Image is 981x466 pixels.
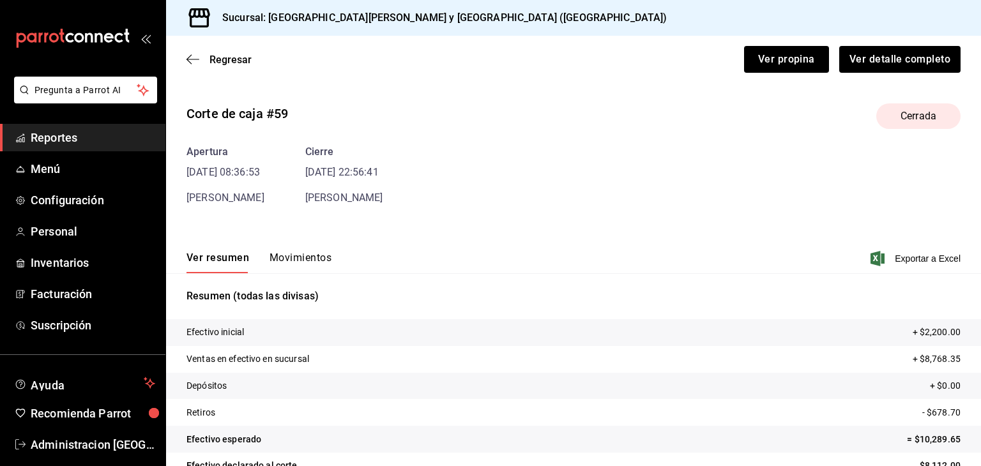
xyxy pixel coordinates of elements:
p: Resumen (todas las divisas) [186,289,961,304]
a: Pregunta a Parrot AI [9,93,157,106]
time: [DATE] 08:36:53 [186,165,264,180]
span: Configuración [31,192,155,209]
span: Suscripción [31,317,155,334]
p: = $10,289.65 [907,433,961,446]
button: Regresar [186,54,252,66]
p: + $0.00 [930,379,961,393]
button: Exportar a Excel [873,251,961,266]
div: Cierre [305,144,383,160]
span: Cerrada [893,109,944,124]
time: [DATE] 22:56:41 [305,165,383,180]
p: + $8,768.35 [913,352,961,366]
span: Facturación [31,285,155,303]
p: Retiros [186,406,215,419]
button: Movimientos [270,252,331,273]
p: Ventas en efectivo en sucursal [186,352,309,366]
p: Efectivo esperado [186,433,261,446]
div: navigation tabs [186,252,331,273]
p: + $2,200.00 [913,326,961,339]
button: Ver detalle completo [839,46,961,73]
span: Ayuda [31,375,139,391]
span: Recomienda Parrot [31,405,155,422]
span: Pregunta a Parrot AI [34,84,137,97]
button: Pregunta a Parrot AI [14,77,157,103]
div: Corte de caja #59 [186,104,288,123]
span: Regresar [209,54,252,66]
p: - $678.70 [922,406,961,419]
div: Apertura [186,144,264,160]
span: Reportes [31,129,155,146]
button: Ver resumen [186,252,249,273]
span: [PERSON_NAME] [186,192,264,204]
button: Ver propina [744,46,829,73]
span: Personal [31,223,155,240]
p: Efectivo inicial [186,326,244,339]
h3: Sucursal: [GEOGRAPHIC_DATA][PERSON_NAME] y [GEOGRAPHIC_DATA] ([GEOGRAPHIC_DATA]) [212,10,667,26]
button: open_drawer_menu [141,33,151,43]
span: Menú [31,160,155,177]
p: Depósitos [186,379,227,393]
span: [PERSON_NAME] [305,192,383,204]
span: Administracion [GEOGRAPHIC_DATA][PERSON_NAME] [31,436,155,453]
span: Inventarios [31,254,155,271]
